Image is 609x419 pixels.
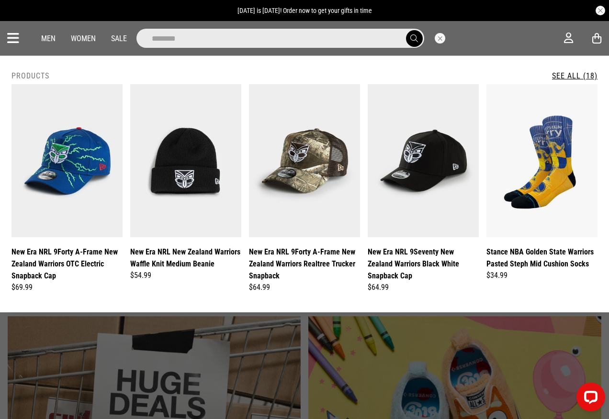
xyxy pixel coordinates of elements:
h2: Products [11,71,49,80]
a: Stance NBA Golden State Warriors Pasted Steph Mid Cushion Socks [486,246,598,270]
a: See All (18) [552,71,598,80]
img: New Era Nrl 9forty A-frame New Zealand Warriors Realtree Trucker Snapback in Brown [249,84,360,237]
div: $64.99 [249,282,360,293]
div: $54.99 [130,270,241,281]
img: New Era Nrl 9forty A-frame New Zealand Warriors Otc Electric Snapback Cap in Multi [11,84,123,237]
img: New Era Nrl New Zealand Warriors Waffle Knit Medium Beanie in Black [130,84,241,237]
div: $69.99 [11,282,123,293]
div: $64.99 [368,282,479,293]
img: Stance Nba Golden State Warriors Pasted Steph Mid Cushion Socks in Blue [486,84,598,237]
button: Close search [435,33,445,44]
iframe: LiveChat chat widget [569,379,609,419]
a: Men [41,34,56,43]
a: New Era NRL New Zealand Warriors Waffle Knit Medium Beanie [130,246,241,270]
a: New Era NRL 9Seventy New Zealand Warriors Black White Snapback Cap [368,246,479,282]
a: New Era NRL 9Forty A-Frame New Zealand Warriors OTC Electric Snapback Cap [11,246,123,282]
img: New Era Nrl 9seventy New Zealand Warriors Black White Snapback Cap in Black [368,84,479,237]
a: Women [71,34,96,43]
div: $34.99 [486,270,598,281]
a: Sale [111,34,127,43]
span: [DATE] is [DATE]! Order now to get your gifts in time [237,7,372,14]
a: New Era NRL 9Forty A-Frame New Zealand Warriors Realtree Trucker Snapback [249,246,360,282]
